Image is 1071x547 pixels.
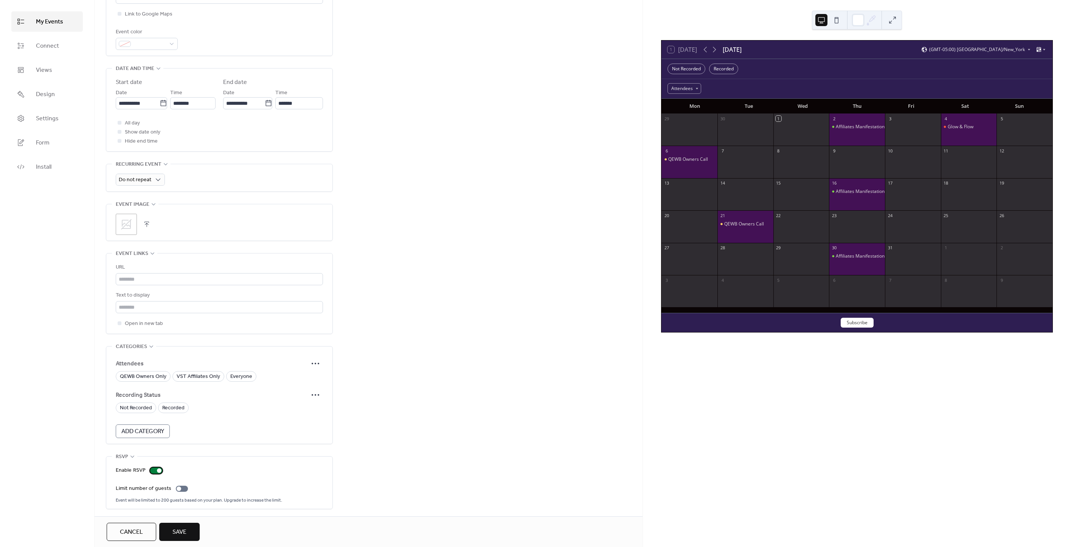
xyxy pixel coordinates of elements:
div: 1 [776,116,781,121]
div: 8 [943,277,949,283]
div: 29 [776,245,781,251]
span: Open in new tab [125,319,163,328]
span: Date [223,89,234,98]
span: Event will be limited to 200 guests based on your plan. Upgrade to increase the limit. [116,497,282,503]
span: Settings [36,114,59,123]
div: 16 [831,180,837,186]
div: 9 [999,277,1004,283]
div: 22 [776,213,781,218]
span: Hide end time [125,137,158,146]
span: Date and time [116,64,154,73]
div: URL [116,263,321,272]
button: Subscribe [841,318,874,328]
span: Save [172,528,186,537]
div: Sun [992,99,1046,114]
div: Not Recorded [667,64,705,74]
span: QEWB Owners Only [120,372,166,381]
span: Connect [36,42,59,51]
div: Sat [938,99,992,114]
span: Form [36,138,50,148]
span: Show date only [125,128,160,137]
a: Settings [11,108,83,129]
div: 11 [943,148,949,154]
div: 20 [664,213,669,218]
div: 2 [999,245,1004,251]
span: Event image [116,200,149,209]
span: Recorded [162,404,185,413]
div: 27 [664,245,669,251]
div: 2 [831,116,837,121]
div: Text to display [116,291,321,300]
div: 24 [887,213,893,218]
div: 10 [887,148,893,154]
div: End date [223,78,247,87]
div: Affiliates Manifestation Club [836,253,895,260]
div: [DATE] [723,45,742,54]
div: 7 [887,277,893,283]
div: 3 [664,277,669,283]
div: Mon [667,99,722,114]
a: Form [11,132,83,153]
div: Affiliates Manifestation Club [836,188,895,195]
div: Glow & Flow [948,124,973,130]
a: Connect [11,36,83,56]
span: VST Affiliates Only [177,372,220,381]
span: Event links [116,249,148,258]
span: Install [36,163,51,172]
div: 5 [776,277,781,283]
span: Time [170,89,182,98]
div: Affiliates Manifestation Club [836,124,895,130]
div: 13 [664,180,669,186]
div: 28 [720,245,725,251]
div: 8 [776,148,781,154]
span: Categories [116,342,147,351]
div: Enable RSVP [116,466,146,475]
div: 17 [887,180,893,186]
div: 30 [720,116,725,121]
span: Add Category [121,427,164,436]
div: Affiliates Manifestation Club [829,188,885,195]
div: QEWB Owners Call [661,156,717,163]
div: Tue [722,99,776,114]
span: RSVP [116,452,128,462]
div: 26 [999,213,1004,218]
div: 14 [720,180,725,186]
div: 5 [999,116,1004,121]
div: 3 [887,116,893,121]
div: Limit number of guests [116,484,171,493]
div: Event color [116,28,176,37]
div: 25 [943,213,949,218]
button: Add Category [116,424,170,438]
span: Date [116,89,127,98]
div: 4 [720,277,725,283]
span: Cancel [120,528,143,537]
div: QEWB Owners Call [717,221,773,227]
div: Start date [116,78,142,87]
span: Recurring event [116,160,161,169]
a: My Events [11,11,83,32]
div: 1 [943,245,949,251]
span: Views [36,66,52,75]
span: Recording Status [116,391,308,400]
div: 6 [831,277,837,283]
div: 12 [999,148,1004,154]
div: Wed [776,99,830,114]
span: Attendees [116,359,308,368]
div: 30 [831,245,837,251]
span: Not Recorded [120,404,152,413]
div: 29 [664,116,669,121]
div: Fri [884,99,938,114]
button: Cancel [107,523,156,541]
span: Link to Google Maps [125,10,172,19]
span: All day [125,119,140,128]
div: 18 [943,180,949,186]
div: Affiliates Manifestation Club [829,124,885,130]
span: (GMT-05:00) [GEOGRAPHIC_DATA]/New_York [929,47,1025,52]
div: 9 [831,148,837,154]
span: Time [275,89,287,98]
div: 7 [720,148,725,154]
div: 31 [887,245,893,251]
a: Install [11,157,83,177]
div: Glow & Flow [941,124,997,130]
